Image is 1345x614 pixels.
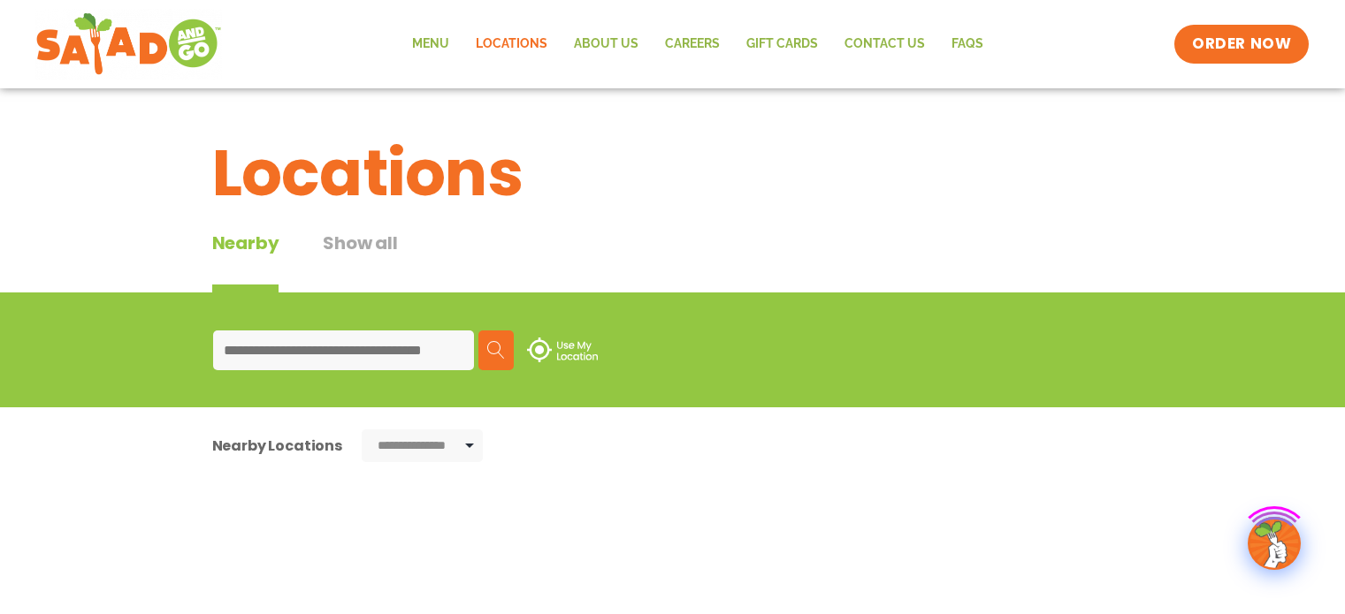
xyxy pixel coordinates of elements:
a: FAQs [938,24,997,64]
img: use-location.svg [527,337,598,362]
a: ORDER NOW [1174,25,1309,64]
img: search.svg [487,341,505,359]
span: ORDER NOW [1192,34,1291,55]
img: new-SAG-logo-768×292 [35,9,222,80]
h1: Locations [212,125,1134,221]
a: Contact Us [831,24,938,64]
a: Menu [399,24,462,64]
a: GIFT CARDS [733,24,831,64]
div: Tabbed content [212,230,442,292]
nav: Menu [399,24,997,64]
a: About Us [561,24,652,64]
button: Show all [323,230,397,292]
div: Nearby Locations [212,435,342,457]
a: Careers [652,24,733,64]
a: Locations [462,24,561,64]
div: Nearby [212,230,279,292]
